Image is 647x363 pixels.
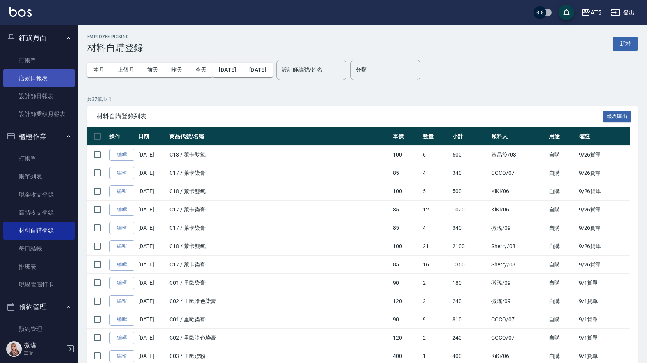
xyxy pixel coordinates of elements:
td: C17 / 萊卡染膏 [167,219,391,237]
td: 9 [421,310,450,329]
a: 排班表 [3,258,75,276]
th: 小計 [450,127,489,146]
a: 編輯 [109,149,134,161]
button: 報表匯出 [603,111,632,123]
td: [DATE] [136,164,167,182]
td: 85 [391,201,420,219]
td: C17 / 萊卡染膏 [167,164,391,182]
td: 180 [450,274,489,292]
button: 本月 [87,63,111,77]
td: 自購 [547,292,577,310]
td: C18 / 萊卡雙氧 [167,182,391,201]
td: 9/1貨單 [577,310,630,329]
td: C17 / 萊卡染膏 [167,201,391,219]
h2: Employee Picking [87,34,143,39]
td: 9/26貨單 [577,237,630,256]
th: 操作 [107,127,136,146]
td: 2 [421,274,450,292]
td: 16 [421,256,450,274]
td: 100 [391,237,420,256]
td: [DATE] [136,237,167,256]
td: 1360 [450,256,489,274]
button: save [559,5,574,20]
a: 每日結帳 [3,240,75,257]
p: 共 37 筆, 1 / 1 [87,96,638,103]
td: [DATE] [136,219,167,237]
td: 1020 [450,201,489,219]
td: 自購 [547,201,577,219]
td: 自購 [547,256,577,274]
button: 上個月 [111,63,141,77]
td: KiKi /06 [489,182,547,201]
td: [DATE] [136,292,167,310]
td: 600 [450,146,489,164]
a: 帳單列表 [3,167,75,185]
td: 100 [391,146,420,164]
td: [DATE] [136,201,167,219]
a: 打帳單 [3,150,75,167]
button: 櫃檯作業 [3,127,75,147]
td: 240 [450,292,489,310]
a: 高階收支登錄 [3,204,75,222]
img: Person [6,341,22,357]
img: Logo [9,7,32,17]
button: 昨天 [165,63,189,77]
span: 材料自購登錄列表 [97,113,603,120]
a: 編輯 [109,185,134,197]
td: COCO /07 [489,164,547,182]
td: C02 / 里歐嗆色染膏 [167,292,391,310]
td: 85 [391,164,420,182]
td: 340 [450,164,489,182]
h5: 微瑤 [24,342,63,349]
td: 微瑤 /09 [489,219,547,237]
th: 領料人 [489,127,547,146]
a: 設計師業績月報表 [3,105,75,123]
th: 商品代號/名稱 [167,127,391,146]
td: 微瑤 /09 [489,274,547,292]
a: 編輯 [109,240,134,252]
a: 編輯 [109,314,134,326]
td: 90 [391,274,420,292]
button: 釘選頁面 [3,28,75,48]
td: 85 [391,219,420,237]
button: 前天 [141,63,165,77]
a: 編輯 [109,222,134,234]
a: 編輯 [109,350,134,362]
a: 編輯 [109,259,134,271]
th: 備註 [577,127,630,146]
td: 微瑤 /09 [489,292,547,310]
a: 編輯 [109,167,134,179]
th: 數量 [421,127,450,146]
h3: 材料自購登錄 [87,42,143,53]
td: 自購 [547,310,577,329]
td: 9/26貨單 [577,146,630,164]
td: COCO /07 [489,329,547,347]
td: 120 [391,329,420,347]
th: 用途 [547,127,577,146]
td: 340 [450,219,489,237]
td: 2100 [450,237,489,256]
button: 登出 [608,5,638,20]
td: 自購 [547,164,577,182]
td: 9/26貨單 [577,164,630,182]
td: [DATE] [136,310,167,329]
td: 6 [421,146,450,164]
td: C01 / 里歐染膏 [167,274,391,292]
td: 2 [421,292,450,310]
button: 今天 [189,63,213,77]
td: 自購 [547,182,577,201]
td: 4 [421,219,450,237]
a: 編輯 [109,295,134,307]
td: 9/1貨單 [577,292,630,310]
td: Sherry /08 [489,256,547,274]
td: [DATE] [136,182,167,201]
td: C18 / 萊卡雙氧 [167,146,391,164]
td: [DATE] [136,329,167,347]
td: KiKi /06 [489,201,547,219]
td: C02 / 里歐嗆色染膏 [167,329,391,347]
td: 9/26貨單 [577,219,630,237]
td: 2 [421,329,450,347]
td: 90 [391,310,420,329]
a: 報表匯出 [603,112,632,120]
td: 5 [421,182,450,201]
